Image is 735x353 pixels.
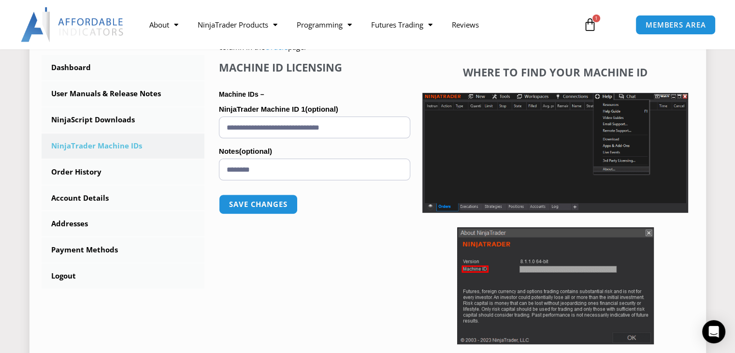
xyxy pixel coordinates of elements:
[219,194,298,214] button: Save changes
[592,15,600,22] span: 1
[457,227,654,344] img: Screenshot 2025-01-17 114931 | Affordable Indicators – NinjaTrader
[422,93,688,213] img: Screenshot 2025-01-17 1155544 | Affordable Indicators – NinjaTrader
[635,15,716,35] a: MEMBERS AREA
[569,11,611,39] a: 1
[219,144,410,159] label: Notes
[422,66,688,78] h4: Where to find your Machine ID
[42,81,205,106] a: User Manuals & Release Notes
[305,105,338,113] span: (optional)
[239,147,272,155] span: (optional)
[646,21,706,29] span: MEMBERS AREA
[42,55,205,289] nav: Account pages
[42,211,205,236] a: Addresses
[42,55,205,80] a: Dashboard
[219,102,410,117] label: NinjaTrader Machine ID 1
[219,90,264,98] strong: Machine IDs –
[42,186,205,211] a: Account Details
[219,61,410,74] h4: Machine ID Licensing
[42,264,205,289] a: Logout
[702,320,725,343] div: Open Intercom Messenger
[140,14,574,36] nav: Menu
[42,133,205,159] a: NinjaTrader Machine IDs
[42,107,205,132] a: NinjaScript Downloads
[442,14,489,36] a: Reviews
[361,14,442,36] a: Futures Trading
[287,14,361,36] a: Programming
[42,237,205,263] a: Payment Methods
[188,14,287,36] a: NinjaTrader Products
[42,160,205,185] a: Order History
[140,14,188,36] a: About
[21,7,125,42] img: LogoAI | Affordable Indicators – NinjaTrader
